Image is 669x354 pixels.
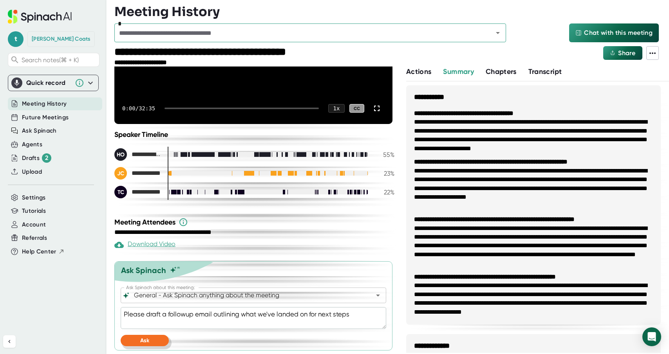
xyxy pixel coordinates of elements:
[492,27,503,38] button: Open
[22,193,46,202] button: Settings
[114,130,394,139] div: Speaker Timeline
[22,99,67,108] button: Meeting History
[486,66,517,77] button: Chapters
[114,167,161,180] div: Justin Coats
[375,151,394,158] div: 55 %
[375,189,394,196] div: 22 %
[11,75,95,91] div: Quick record
[22,153,51,163] div: Drafts
[443,66,474,77] button: Summary
[584,28,653,38] span: Chat with this meeting
[375,170,394,177] div: 23 %
[642,327,661,346] div: Open Intercom Messenger
[22,56,97,64] span: Search notes (⌘ + K)
[22,234,47,243] button: Referrals
[114,4,220,19] h3: Meeting History
[528,66,562,77] button: Transcript
[603,46,642,60] button: Share
[114,240,175,250] div: Download Video
[121,266,166,275] div: Ask Spinach
[140,337,149,344] span: Ask
[114,148,161,161] div: Heather Oxley
[32,36,90,43] div: Teresa Coats
[443,67,474,76] span: Summary
[121,335,169,346] button: Ask
[114,217,396,227] div: Meeting Attendees
[26,79,71,87] div: Quick record
[22,167,42,176] button: Upload
[114,186,161,198] div: Teresa Coats
[406,67,431,76] span: Actions
[349,104,364,113] div: CC
[22,153,51,163] button: Drafts 2
[114,167,127,180] div: JC
[8,31,24,47] span: t
[528,67,562,76] span: Transcript
[42,153,51,163] div: 2
[22,126,57,135] button: Ask Spinach
[618,49,635,57] span: Share
[22,220,46,229] button: Account
[121,307,386,329] textarea: Please draft a followup email outlining what we've landed on for next steps
[22,207,46,216] button: Tutorials
[114,148,127,161] div: HO
[22,247,56,256] span: Help Center
[22,247,65,256] button: Help Center
[328,104,345,113] div: 1 x
[406,66,431,77] button: Actions
[486,67,517,76] span: Chapters
[132,290,361,301] input: What can we do to help?
[22,140,42,149] button: Agents
[22,113,69,122] button: Future Meetings
[3,335,16,348] button: Collapse sidebar
[372,290,383,301] button: Open
[122,105,155,111] div: 0:00 / 32:35
[114,186,127,198] div: TC
[569,23,659,42] button: Chat with this meeting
